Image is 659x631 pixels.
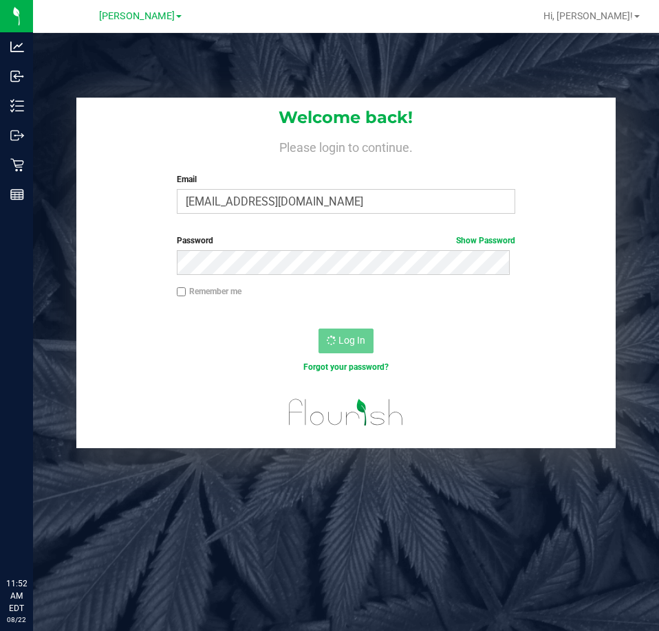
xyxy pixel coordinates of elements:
input: Remember me [177,287,186,297]
span: Password [177,236,213,245]
span: [PERSON_NAME] [99,10,175,22]
inline-svg: Retail [10,158,24,172]
p: 08/22 [6,615,27,625]
span: Log In [338,335,365,346]
inline-svg: Outbound [10,129,24,142]
a: Forgot your password? [303,362,389,372]
inline-svg: Analytics [10,40,24,54]
inline-svg: Inbound [10,69,24,83]
button: Log In [318,329,374,353]
inline-svg: Reports [10,188,24,201]
h1: Welcome back! [76,109,615,126]
a: Show Password [456,236,515,245]
img: flourish_logo.svg [279,388,413,437]
h4: Please login to continue. [76,137,615,154]
label: Remember me [177,285,241,298]
inline-svg: Inventory [10,99,24,113]
p: 11:52 AM EDT [6,577,27,615]
label: Email [177,173,515,186]
span: Hi, [PERSON_NAME]! [543,10,633,21]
